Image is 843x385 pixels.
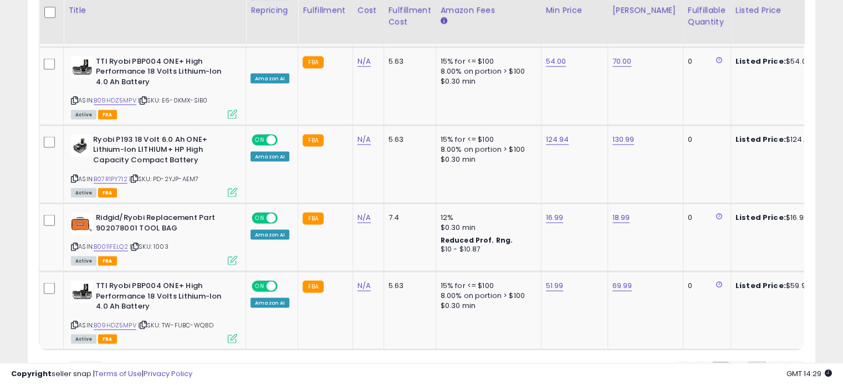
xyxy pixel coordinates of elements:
img: 41MoTChSdkL._SL40_.jpg [71,213,93,235]
div: Amazon AI [251,152,289,162]
a: B07R1PY712 [94,174,127,184]
div: ASIN: [71,57,237,118]
a: 3 [748,362,767,381]
div: 8.00% on portion > $100 [441,145,533,155]
a: N/A [357,134,371,145]
div: [PERSON_NAME] [612,5,678,17]
small: FBA [303,135,323,147]
div: Min Price [546,5,603,17]
div: 5.63 [389,57,427,66]
div: 8.00% on portion > $100 [441,66,533,76]
div: ASIN: [71,281,237,342]
span: All listings currently available for purchase on Amazon [71,335,96,344]
div: 15% for <= $100 [441,281,533,291]
small: FBA [303,57,323,69]
small: Amazon Fees. [441,17,447,27]
div: 12% [441,213,533,223]
a: N/A [357,56,371,67]
div: Fulfillment [303,5,348,17]
div: Repricing [251,5,293,17]
div: ASIN: [71,135,237,196]
span: FBA [98,256,117,266]
span: OFF [276,282,294,291]
div: Cost [357,5,379,17]
div: Listed Price [735,5,831,17]
div: Fulfillable Quantity [688,5,726,28]
div: 0 [688,281,722,291]
span: ON [253,282,267,291]
b: Listed Price: [735,212,786,223]
div: seller snap | | [11,369,192,379]
div: Fulfillment Cost [389,5,431,28]
div: 5.63 [389,281,427,291]
div: $124.94 [735,135,827,145]
div: $0.30 min [441,76,533,86]
small: FBA [303,281,323,293]
img: 4154iygfofL._SL40_.jpg [71,57,93,79]
div: Amazon AI [251,298,289,308]
span: All listings currently available for purchase on Amazon [71,188,96,198]
span: ON [253,135,267,145]
a: B09HDZ5MPV [94,321,136,330]
span: 2025-10-9 14:29 GMT [786,368,832,379]
a: 54.00 [546,56,566,67]
a: 16.99 [546,212,564,223]
img: 31SuTWnnr+L._SL40_.jpg [71,135,90,157]
span: ON [253,214,267,223]
span: FBA [98,188,117,198]
small: FBA [303,213,323,225]
img: 4154iygfofL._SL40_.jpg [71,281,93,303]
a: N/A [357,280,371,291]
a: 70.00 [612,56,632,67]
span: | SKU: 1003 [130,242,168,251]
span: OFF [276,214,294,223]
div: Amazon Fees [441,5,537,17]
div: 15% for <= $100 [441,57,533,66]
b: Listed Price: [735,56,786,66]
div: $0.30 min [441,155,533,165]
a: N/A [357,212,371,223]
a: 2 [729,362,748,381]
span: All listings currently available for purchase on Amazon [71,256,96,266]
div: $16.99 [735,213,827,223]
b: TTI Ryobi PBP004 ONE+ High Performance 18 Volts Lithium-Ion 4.0 Ah Battery [96,281,231,315]
a: 69.99 [612,280,632,291]
a: 18.99 [612,212,630,223]
b: Reduced Prof. Rng. [441,235,513,245]
span: All listings currently available for purchase on Amazon [71,110,96,120]
div: Amazon AI [251,74,289,84]
div: Amazon AI [251,230,289,240]
div: 0 [688,213,722,223]
span: OFF [276,135,294,145]
div: $0.30 min [441,223,533,233]
span: FBA [98,110,117,120]
div: 7.4 [389,213,427,223]
span: | SKU: E6-0KMX-SIB0 [138,96,207,105]
div: ASIN: [71,213,237,264]
span: | SKU: PD-2YJP-AEM7 [129,174,198,183]
a: 124.94 [546,134,569,145]
span: FBA [98,335,117,344]
b: TTI Ryobi PBP004 ONE+ High Performance 18 Volts Lithium-Ion 4.0 Ah Battery [96,57,231,90]
a: Terms of Use [95,368,142,379]
div: Title [68,5,241,17]
a: 130.99 [612,134,635,145]
b: Ryobi P193 18 Volt 6.0 Ah ONE+ Lithium-Ion LITHIUM+ HP High Capacity Compact Battery [93,135,228,168]
div: $10 - $10.87 [441,245,533,254]
div: 5.63 [389,135,427,145]
div: $0.30 min [441,301,533,311]
div: 8.00% on portion > $100 [441,291,533,301]
span: | SKU: TW-FUBC-WQ8D [138,321,213,330]
div: 0 [688,135,722,145]
strong: Copyright [11,368,52,379]
b: Ridgid/Ryobi Replacement Part 902078001 TOOL BAG [96,213,231,236]
a: 1 [712,362,729,381]
b: Listed Price: [735,134,786,145]
div: 0 [688,57,722,66]
a: 51.99 [546,280,564,291]
b: Listed Price: [735,280,786,291]
div: $59.99 [735,281,827,291]
a: Privacy Policy [144,368,192,379]
div: $54.00 [735,57,827,66]
a: B0011FELQ2 [94,242,128,251]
